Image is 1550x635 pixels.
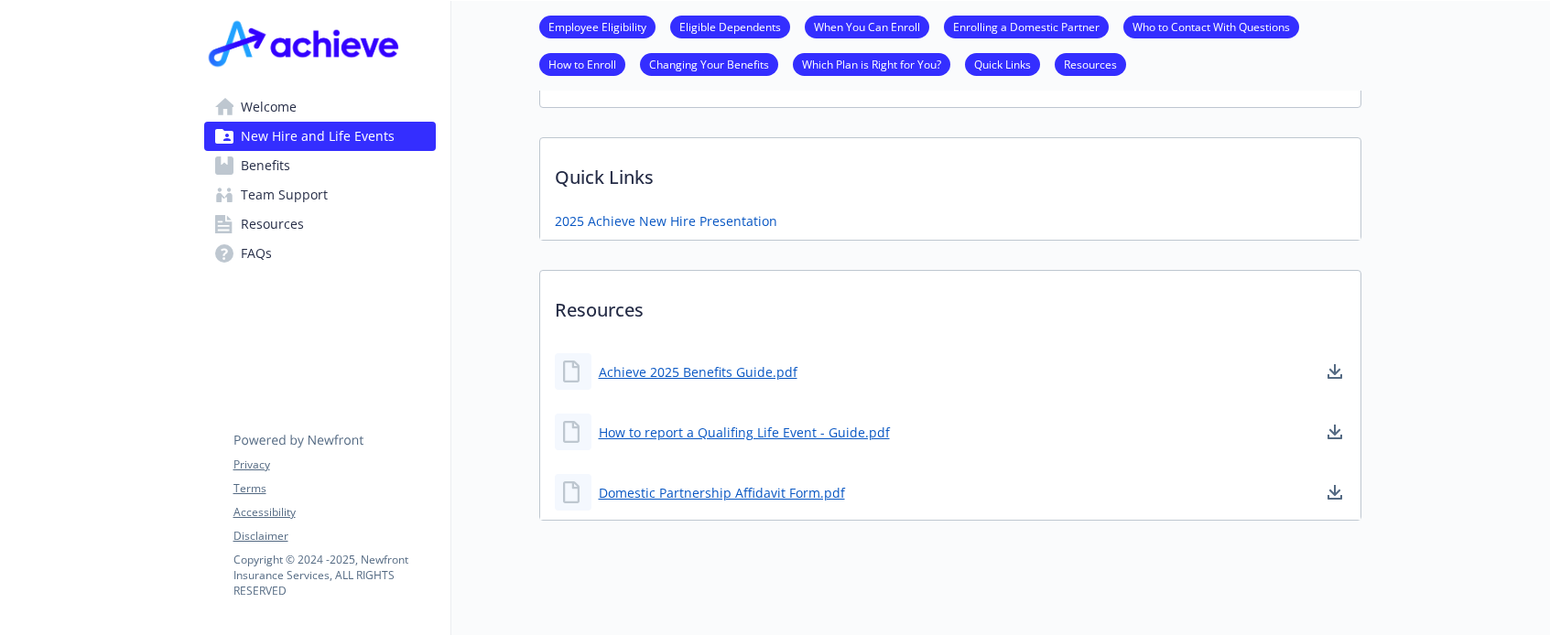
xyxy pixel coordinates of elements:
a: Employee Eligibility [539,17,656,35]
a: Enrolling a Domestic Partner [944,17,1109,35]
a: Welcome [204,92,436,122]
a: Accessibility [233,504,435,521]
a: When You Can Enroll [805,17,929,35]
a: FAQs [204,239,436,268]
a: 2025 Achieve New Hire Presentation [555,211,777,231]
a: Domestic Partnership Affidavit Form.pdf [599,483,845,502]
span: FAQs [241,239,272,268]
a: Resources [1055,55,1126,72]
p: Copyright © 2024 - 2025 , Newfront Insurance Services, ALL RIGHTS RESERVED [233,552,435,598]
a: download document [1324,421,1346,443]
a: Terms [233,480,435,497]
span: Team Support [241,180,328,210]
a: Team Support [204,180,436,210]
a: Eligible Dependents [670,17,790,35]
a: Achieve 2025 Benefits Guide.pdf [599,362,797,382]
a: New Hire and Life Events [204,122,436,151]
a: Quick Links [965,55,1040,72]
a: Changing Your Benefits [640,55,778,72]
a: Benefits [204,151,436,180]
a: download document [1324,361,1346,382]
a: Disclaimer [233,528,435,544]
span: Resources [241,210,304,239]
a: How to report a Qualifing Life Event - Guide.pdf [599,423,890,442]
a: Privacy [233,457,435,473]
a: download document [1324,481,1346,503]
span: Benefits [241,151,290,180]
p: Quick Links [540,138,1360,206]
a: Resources [204,210,436,239]
span: Welcome [241,92,297,122]
a: Which Plan is Right for You? [793,55,950,72]
p: Resources [540,271,1360,339]
span: New Hire and Life Events [241,122,395,151]
a: How to Enroll [539,55,625,72]
a: Who to Contact With Questions [1123,17,1299,35]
